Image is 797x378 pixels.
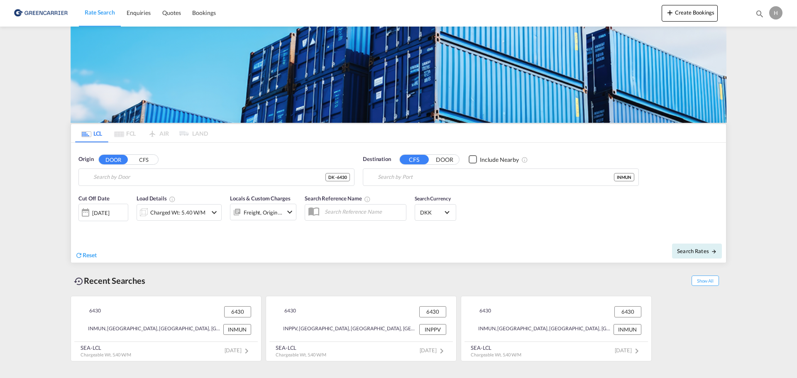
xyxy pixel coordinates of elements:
span: Locals & Custom Charges [230,195,291,202]
md-icon: Your search will be saved by the below given name [364,196,371,202]
md-icon: icon-magnify [755,9,764,18]
img: GreenCarrierFCL_LCL.png [71,27,726,123]
md-icon: icon-arrow-right [711,249,717,254]
md-icon: icon-plus 400-fg [665,7,675,17]
recent-search-card: 6430 6430INPPV, [GEOGRAPHIC_DATA], [GEOGRAPHIC_DATA], [GEOGRAPHIC_DATA], [GEOGRAPHIC_DATA] INPPVS... [266,296,457,361]
div: INMUN, Mundra, India, Indian Subcontinent, Asia Pacific [471,324,611,335]
md-icon: icon-backup-restore [74,276,84,286]
md-checkbox: Checkbox No Ink [469,155,519,164]
div: H [769,6,782,20]
div: INPPV, Port Pipavav, India, Indian Subcontinent, Asia Pacific [276,324,417,335]
span: [DATE] [420,347,447,354]
md-tab-item: LCL [75,124,108,142]
div: 6430 [276,306,296,317]
span: Search Reference Name [305,195,371,202]
md-icon: icon-refresh [75,251,83,259]
span: Quotes [162,9,181,16]
input: Search by Port [378,171,614,183]
input: Search Reference Name [320,205,406,218]
button: DOOR [99,155,128,164]
div: INMUN [614,324,641,335]
recent-search-card: 6430 6430INMUN, [GEOGRAPHIC_DATA], [GEOGRAPHIC_DATA], [GEOGRAPHIC_DATA], [GEOGRAPHIC_DATA] INMUNS... [71,296,262,361]
span: Bookings [192,9,215,16]
div: 6430 [224,306,251,317]
span: Enquiries [127,9,151,16]
span: Load Details [137,195,176,202]
span: Cut Off Date [78,195,110,202]
span: DK - 6430 [328,174,347,180]
md-input-container: DK-6430, Augustenhof, Brandsboel, Brandsboel Mark, Brandshoeje, Broballe, Broballe Mark, Dyndved,... [79,169,354,185]
md-select: Select Currency: kr DKKDenmark Krone [419,206,452,218]
div: Charged Wt: 5.40 W/M [150,207,205,218]
div: INPPV [419,324,446,335]
div: SEA-LCL [276,344,326,351]
img: b0b18ec08afe11efb1d4932555f5f09d.png [12,4,68,22]
div: [DATE] [92,209,109,217]
md-pagination-wrapper: Use the left and right arrow keys to navigate between tabs [75,124,208,142]
div: Freight Origin Destination [244,207,283,218]
div: INMUN, Mundra, India, Indian Subcontinent, Asia Pacific [81,324,221,335]
span: Destination [363,155,391,163]
div: Include Nearby [480,156,519,164]
span: Rate Search [85,9,115,16]
button: DOOR [430,155,459,164]
md-icon: icon-chevron-right [242,346,252,356]
div: 6430 [614,306,641,317]
span: [DATE] [225,347,252,354]
span: Search Rates [677,248,717,254]
div: 6430 [419,306,446,317]
div: Recent Searches [71,271,149,290]
div: INMUN [223,324,251,335]
div: [DATE] [78,204,128,221]
md-icon: icon-chevron-right [632,346,642,356]
div: Charged Wt: 5.40 W/Micon-chevron-down [137,204,222,221]
button: CFS [400,155,429,164]
span: Chargeable Wt. 5.40 W/M [471,352,521,357]
md-icon: Unchecked: Ignores neighbouring ports when fetching rates.Checked : Includes neighbouring ports w... [521,156,528,163]
span: [DATE] [615,347,642,354]
md-input-container: Mundra, INMUN [363,169,638,185]
md-datepicker: Select [78,220,85,232]
span: DKK [420,209,443,216]
md-icon: Chargeable Weight [169,196,176,202]
div: icon-magnify [755,9,764,22]
md-icon: icon-chevron-down [209,207,219,217]
span: Chargeable Wt. 5.40 W/M [81,352,131,357]
span: Reset [83,251,97,259]
div: icon-refreshReset [75,251,97,260]
recent-search-card: 6430 6430INMUN, [GEOGRAPHIC_DATA], [GEOGRAPHIC_DATA], [GEOGRAPHIC_DATA], [GEOGRAPHIC_DATA] INMUNS... [461,296,652,361]
button: Search Ratesicon-arrow-right [672,244,722,259]
button: icon-plus 400-fgCreate Bookings [662,5,718,22]
span: Origin [78,155,93,163]
button: CFS [129,155,158,164]
md-icon: icon-chevron-right [437,346,447,356]
span: Chargeable Wt. 5.40 W/M [276,352,326,357]
div: INMUN [614,173,634,181]
div: 6430 [81,306,101,317]
span: Search Currency [415,195,451,202]
div: Origin DOOR CFS DK-6430, Augustenhof, Brandsboel, Brandsboel Mark, Brandshoeje, Broballe, Broball... [71,143,726,263]
div: SEA-LCL [81,344,131,351]
div: Freight Origin Destinationicon-chevron-down [230,204,296,220]
span: Show All [692,276,719,286]
input: Search by Door [93,171,325,183]
div: SEA-LCL [471,344,521,351]
div: 6430 [471,306,491,317]
md-icon: icon-chevron-down [285,207,295,217]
